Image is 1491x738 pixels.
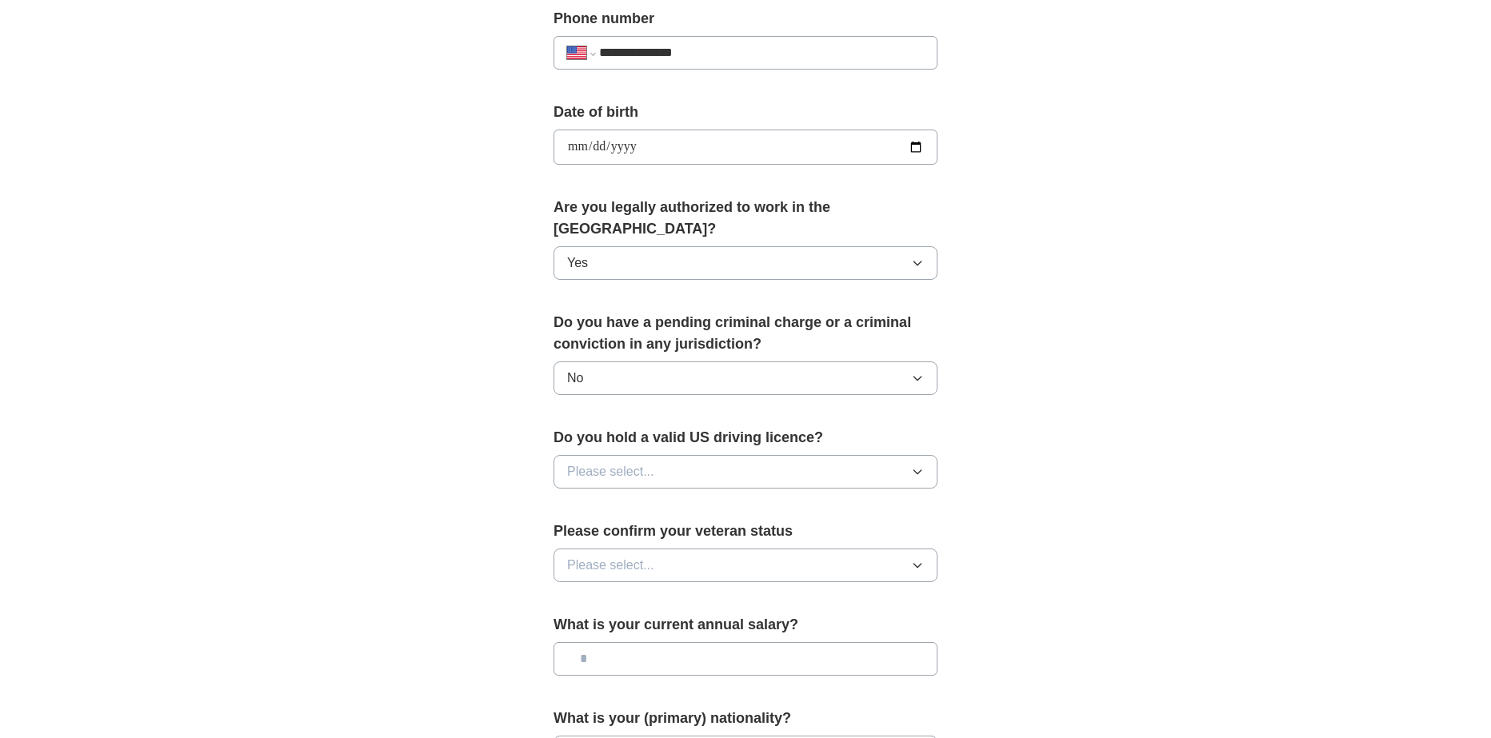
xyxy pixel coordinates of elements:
label: Do you hold a valid US driving licence? [554,427,937,449]
label: Date of birth [554,102,937,123]
span: No [567,369,583,388]
span: Please select... [567,462,654,481]
label: Are you legally authorized to work in the [GEOGRAPHIC_DATA]? [554,197,937,240]
label: Phone number [554,8,937,30]
label: What is your (primary) nationality? [554,708,937,729]
label: Please confirm your veteran status [554,521,937,542]
button: Please select... [554,455,937,489]
button: Please select... [554,549,937,582]
span: Please select... [567,556,654,575]
label: What is your current annual salary? [554,614,937,636]
span: Yes [567,253,588,273]
button: No [554,361,937,395]
button: Yes [554,246,937,280]
label: Do you have a pending criminal charge or a criminal conviction in any jurisdiction? [554,312,937,355]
